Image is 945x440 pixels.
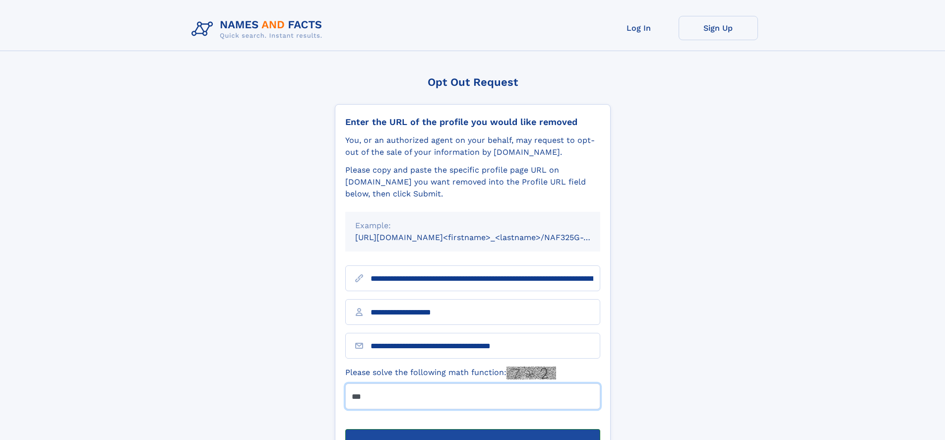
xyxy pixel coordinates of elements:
[335,76,611,88] div: Opt Out Request
[345,367,556,379] label: Please solve the following math function:
[345,117,600,127] div: Enter the URL of the profile you would like removed
[345,134,600,158] div: You, or an authorized agent on your behalf, may request to opt-out of the sale of your informatio...
[599,16,679,40] a: Log In
[355,233,619,242] small: [URL][DOMAIN_NAME]<firstname>_<lastname>/NAF325G-xxxxxxxx
[679,16,758,40] a: Sign Up
[345,164,600,200] div: Please copy and paste the specific profile page URL on [DOMAIN_NAME] you want removed into the Pr...
[355,220,590,232] div: Example:
[188,16,330,43] img: Logo Names and Facts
